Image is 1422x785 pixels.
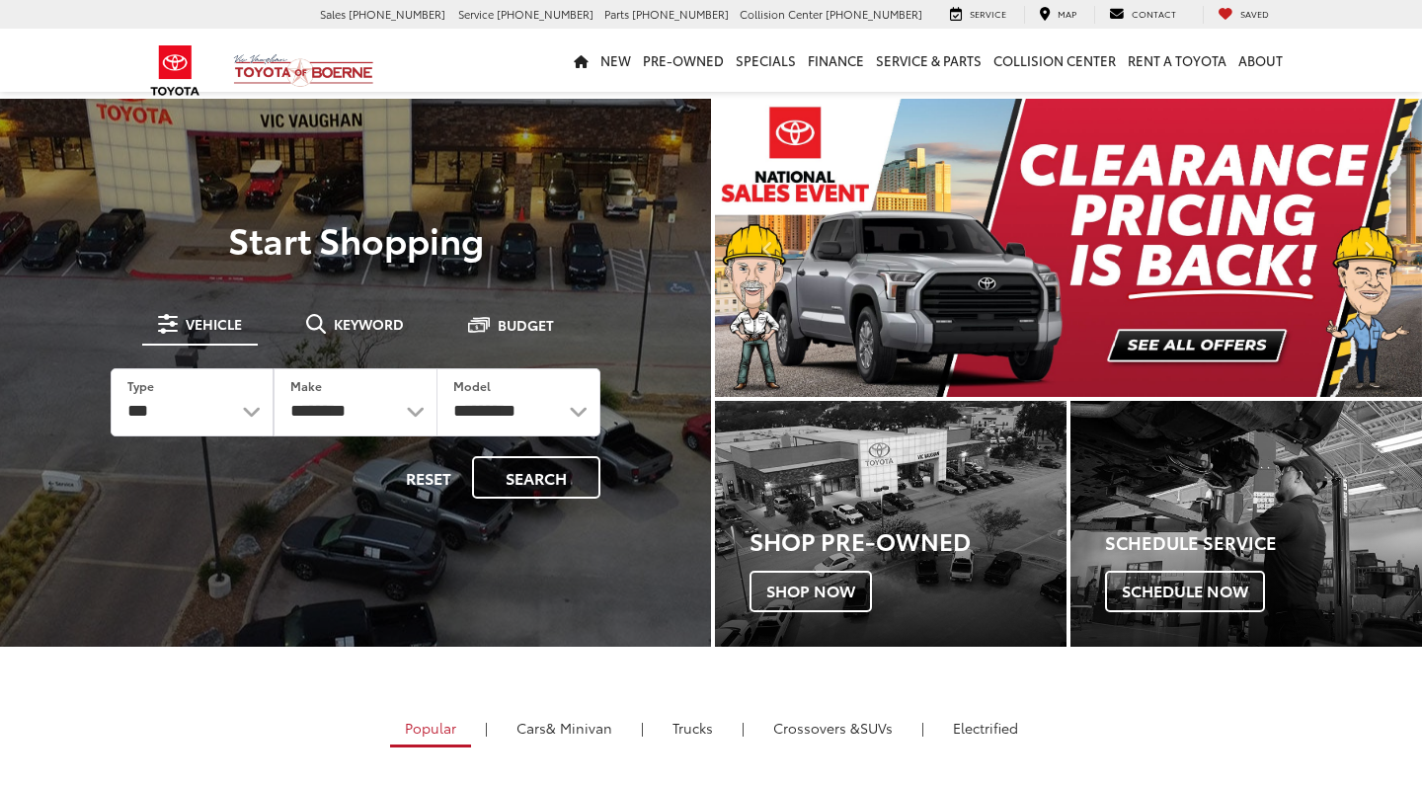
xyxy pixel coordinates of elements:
[568,29,594,92] a: Home
[758,711,908,745] a: SUVs
[1094,6,1191,24] a: Contact
[715,99,1422,397] img: Clearance Pricing Is Back
[290,377,322,394] label: Make
[1058,7,1076,20] span: Map
[604,6,629,22] span: Parts
[870,29,987,92] a: Service & Parts: Opens in a new tab
[1105,571,1265,612] span: Schedule Now
[632,6,729,22] span: [PHONE_NUMBER]
[1240,7,1269,20] span: Saved
[773,718,860,738] span: Crossovers &
[715,138,821,357] button: Click to view previous picture.
[390,711,471,747] a: Popular
[1070,401,1422,647] div: Toyota
[1070,401,1422,647] a: Schedule Service Schedule Now
[1024,6,1091,24] a: Map
[935,6,1021,24] a: Service
[334,317,404,331] span: Keyword
[970,7,1006,20] span: Service
[458,6,494,22] span: Service
[740,6,823,22] span: Collision Center
[1105,533,1422,553] h4: Schedule Service
[186,317,242,331] span: Vehicle
[715,401,1066,647] a: Shop Pre-Owned Shop Now
[480,718,493,738] li: |
[715,99,1422,397] div: carousel slide number 1 of 2
[636,718,649,738] li: |
[502,711,627,745] a: Cars
[715,99,1422,397] section: Carousel section with vehicle pictures - may contain disclaimers.
[127,377,154,394] label: Type
[730,29,802,92] a: Specials
[320,6,346,22] span: Sales
[1203,6,1284,24] a: My Saved Vehicles
[233,53,374,88] img: Vic Vaughan Toyota of Boerne
[389,456,468,499] button: Reset
[1232,29,1289,92] a: About
[826,6,922,22] span: [PHONE_NUMBER]
[715,401,1066,647] div: Toyota
[453,377,491,394] label: Model
[637,29,730,92] a: Pre-Owned
[472,456,600,499] button: Search
[349,6,445,22] span: [PHONE_NUMBER]
[737,718,750,738] li: |
[83,219,628,259] p: Start Shopping
[1132,7,1176,20] span: Contact
[498,318,554,332] span: Budget
[750,571,872,612] span: Shop Now
[987,29,1122,92] a: Collision Center
[594,29,637,92] a: New
[497,6,593,22] span: [PHONE_NUMBER]
[916,718,929,738] li: |
[1122,29,1232,92] a: Rent a Toyota
[802,29,870,92] a: Finance
[138,39,212,103] img: Toyota
[658,711,728,745] a: Trucks
[546,718,612,738] span: & Minivan
[1316,138,1422,357] button: Click to view next picture.
[750,527,1066,553] h3: Shop Pre-Owned
[938,711,1033,745] a: Electrified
